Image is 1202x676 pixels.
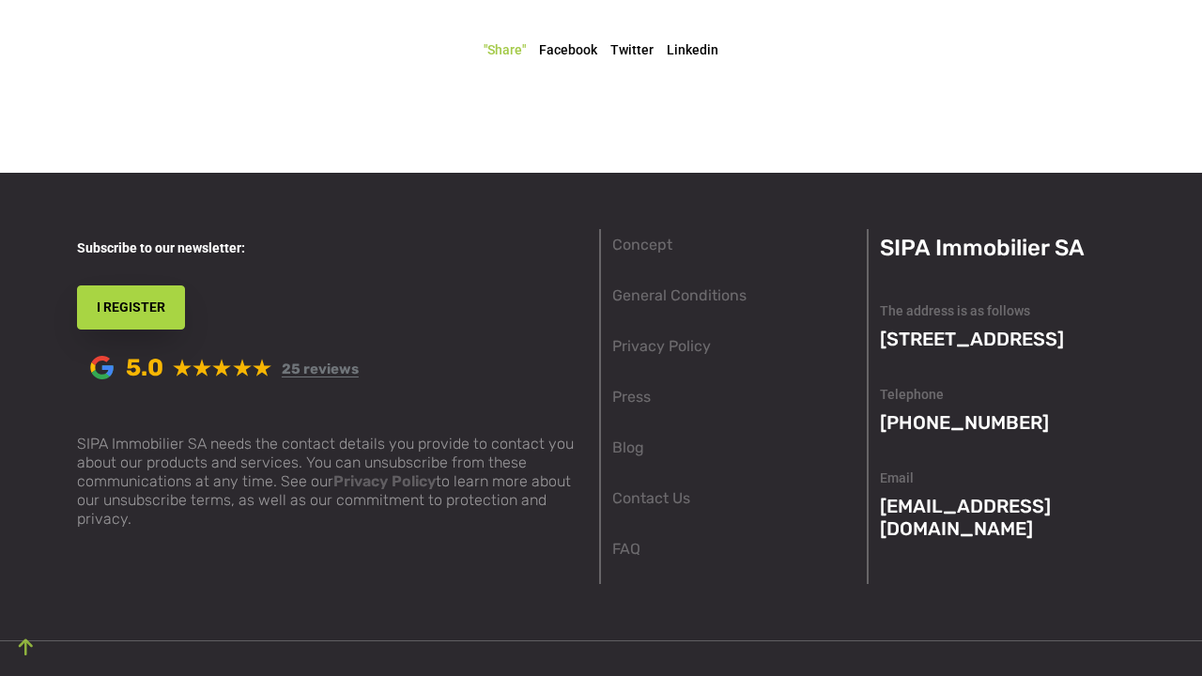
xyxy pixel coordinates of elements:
span: Telephone [880,387,944,402]
a: Twitter [610,42,654,57]
span: 5.0 [126,353,163,381]
p: [STREET_ADDRESS] [880,328,1125,350]
h3: SIPA Immobilier SA [880,229,1125,267]
a: Blog [612,437,644,459]
a: FAQ [612,538,640,561]
div: "Share" [484,40,526,60]
a: Linkedin [667,42,718,57]
a: [EMAIL_ADDRESS][DOMAIN_NAME] [880,495,1051,540]
a: General Conditions [612,284,747,307]
a: Concept [612,234,672,256]
a: [PHONE_NUMBER] [880,411,1049,434]
span: Email [880,470,914,485]
span: The address is as follows [880,303,1030,318]
p: communications at any time. See our to learn more about our unsubscribe terms, as well as our com... [77,472,588,529]
a: 25 reviews [282,361,359,377]
p: SIPA Immobilier SA needs the contact details you provide to contact you about our products and se... [77,435,588,472]
button: I REGISTER [77,285,185,330]
a: Privacy Policy [612,335,711,358]
a: Privacy Policy [333,472,436,490]
a: Facebook [539,42,597,57]
a: Press [612,386,651,408]
a: Contact Us [612,487,690,510]
h3: Subscribe to our newsletter: [77,229,588,267]
span: Powered by Google [90,356,114,379]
